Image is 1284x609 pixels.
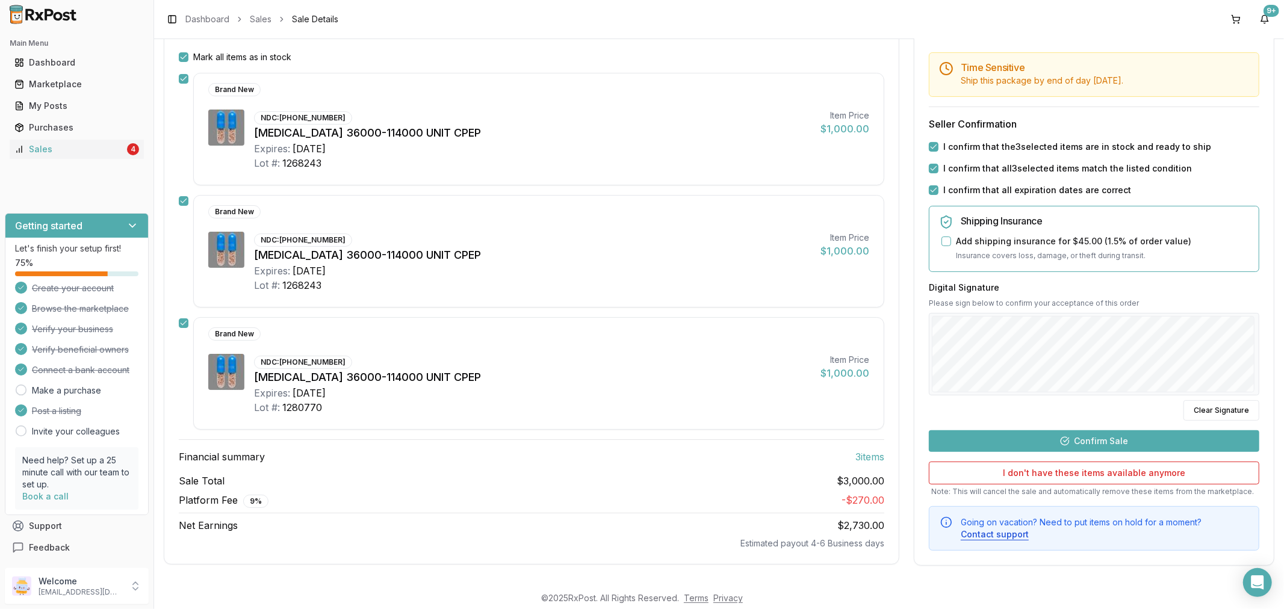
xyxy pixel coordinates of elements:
[14,143,125,155] div: Sales
[929,282,1259,294] h3: Digital Signature
[22,454,131,490] p: Need help? Set up a 25 minute call with our team to set up.
[193,51,291,63] label: Mark all items as in stock
[10,138,144,160] a: Sales4
[32,405,81,417] span: Post a listing
[254,386,290,400] div: Expires:
[179,493,268,508] span: Platform Fee
[282,400,322,415] div: 1280770
[5,537,149,558] button: Feedback
[5,5,82,24] img: RxPost Logo
[943,162,1192,175] label: I confirm that all 3 selected items match the listed condition
[14,122,139,134] div: Purchases
[929,430,1259,452] button: Confirm Sale
[929,298,1259,308] p: Please sign below to confirm your acceptance of this order
[961,528,1029,540] button: Contact support
[12,577,31,596] img: User avatar
[254,356,352,369] div: NDC: [PHONE_NUMBER]
[1243,568,1272,597] div: Open Intercom Messenger
[820,354,869,366] div: Item Price
[179,450,265,464] span: Financial summary
[254,156,280,170] div: Lot #:
[15,257,33,269] span: 75 %
[961,75,1123,85] span: Ship this package by end of day [DATE] .
[243,495,268,508] div: 9 %
[179,537,884,549] div: Estimated payout 4-6 Business days
[185,13,229,25] a: Dashboard
[713,593,743,603] a: Privacy
[293,264,326,278] div: [DATE]
[14,100,139,112] div: My Posts
[10,95,144,117] a: My Posts
[254,111,352,125] div: NDC: [PHONE_NUMBER]
[5,118,149,137] button: Purchases
[208,205,261,218] div: Brand New
[254,278,280,292] div: Lot #:
[208,354,244,390] img: Creon 36000-114000 UNIT CPEP
[684,593,709,603] a: Terms
[254,233,352,247] div: NDC: [PHONE_NUMBER]
[943,141,1211,153] label: I confirm that the 3 selected items are in stock and ready to ship
[961,63,1249,72] h5: Time Sensitive
[208,232,244,268] img: Creon 36000-114000 UNIT CPEP
[1255,10,1274,29] button: 9+
[956,250,1249,262] p: Insurance covers loss, damage, or theft during transit.
[39,575,122,587] p: Welcome
[943,184,1131,196] label: I confirm that all expiration dates are correct
[5,515,149,537] button: Support
[10,52,144,73] a: Dashboard
[961,216,1249,226] h5: Shipping Insurance
[254,369,811,386] div: [MEDICAL_DATA] 36000-114000 UNIT CPEP
[32,303,129,315] span: Browse the marketplace
[254,264,290,278] div: Expires:
[32,344,129,356] span: Verify beneficial owners
[293,141,326,156] div: [DATE]
[32,425,120,437] a: Invite your colleagues
[179,518,238,533] span: Net Earnings
[820,110,869,122] div: Item Price
[254,247,811,264] div: [MEDICAL_DATA] 36000-114000 UNIT CPEP
[820,244,869,258] div: $1,000.00
[929,487,1259,496] p: Note: This will cancel the sale and automatically remove these items from the marketplace.
[956,235,1191,247] label: Add shipping insurance for $45.00 ( 1.5 % of order value)
[15,218,82,233] h3: Getting started
[208,83,261,96] div: Brand New
[5,96,149,116] button: My Posts
[32,364,129,376] span: Connect a bank account
[1264,5,1279,17] div: 9+
[5,53,149,72] button: Dashboard
[5,140,149,159] button: Sales4
[10,39,144,48] h2: Main Menu
[820,366,869,380] div: $1,000.00
[1183,400,1259,421] button: Clear Signature
[254,141,290,156] div: Expires:
[208,110,244,146] img: Creon 36000-114000 UNIT CPEP
[32,323,113,335] span: Verify your business
[5,75,149,94] button: Marketplace
[282,156,321,170] div: 1268243
[929,117,1259,131] h3: Seller Confirmation
[185,13,338,25] nav: breadcrumb
[837,474,884,488] span: $3,000.00
[250,13,271,25] a: Sales
[820,232,869,244] div: Item Price
[254,125,811,141] div: [MEDICAL_DATA] 36000-114000 UNIT CPEP
[820,122,869,136] div: $1,000.00
[961,516,1249,540] div: Going on vacation? Need to put items on hold for a moment?
[14,57,139,69] div: Dashboard
[22,491,69,501] a: Book a call
[179,474,225,488] span: Sale Total
[292,13,338,25] span: Sale Details
[208,327,261,341] div: Brand New
[127,143,139,155] div: 4
[15,243,138,255] p: Let's finish your setup first!
[837,519,884,531] span: $2,730.00
[254,400,280,415] div: Lot #:
[10,73,144,95] a: Marketplace
[32,282,114,294] span: Create your account
[10,117,144,138] a: Purchases
[855,450,884,464] span: 3 item s
[39,587,122,597] p: [EMAIL_ADDRESS][DOMAIN_NAME]
[842,494,884,506] span: - $270.00
[293,386,326,400] div: [DATE]
[929,462,1259,484] button: I don't have these items available anymore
